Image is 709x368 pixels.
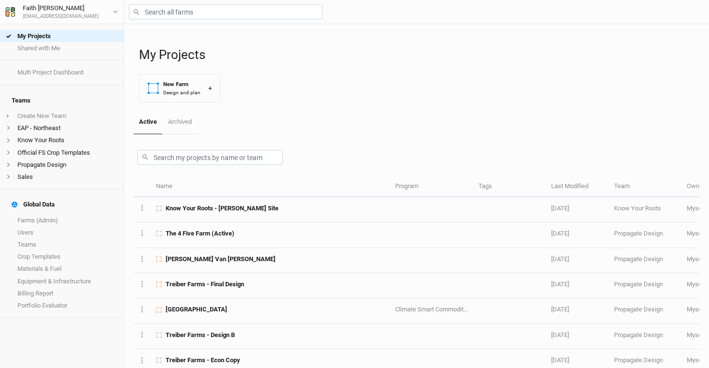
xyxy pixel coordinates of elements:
td: Propagate Design [609,222,681,248]
h1: My Projects [139,47,699,62]
span: Feb 13, 2025 12:25 PM [551,331,569,339]
span: Treiber Farms - Econ Copy [166,356,240,365]
td: Propagate Design [609,273,681,298]
span: Feb 4, 2025 9:56 AM [551,356,569,364]
div: New Farm [163,80,200,88]
a: Active [134,110,162,134]
th: Team [609,177,681,197]
span: Feb 13, 2025 3:43 PM [551,306,569,313]
td: Propagate Design [609,248,681,273]
div: Faith [PERSON_NAME] [23,3,99,13]
span: Treiber Farms - Final Design [166,280,244,289]
span: faith@propagateag.com [687,230,706,237]
span: faith@propagateag.com [687,356,706,364]
span: The 4 Five Farm (Active) [166,229,234,238]
span: Climate Smart Commodities [395,306,472,313]
th: Name [151,177,389,197]
td: Know Your Roots [609,197,681,222]
th: Tags [473,177,546,197]
div: Design and plan [163,89,200,96]
td: Propagate Design [609,298,681,324]
th: Last Modified [546,177,609,197]
span: Mar 17, 2025 2:13 PM [551,255,569,263]
span: faith@propagateag.com [687,255,706,263]
span: faith@propagateag.com [687,205,706,212]
span: Featherbed Lane Farm [166,305,227,314]
span: Aug 26, 2025 11:40 AM [551,205,569,212]
div: [EMAIL_ADDRESS][DOMAIN_NAME] [23,13,99,20]
a: Archived [162,110,197,133]
span: Treiber Farms - Design B [166,331,235,339]
span: faith@propagateag.com [687,331,706,339]
div: Global Data [12,201,55,208]
h4: Teams [6,91,118,110]
td: Propagate Design [609,324,681,349]
span: Feb 24, 2025 10:48 AM [551,280,569,288]
button: Faith [PERSON_NAME][EMAIL_ADDRESS][DOMAIN_NAME] [5,3,119,20]
span: faith@propagateag.com [687,306,706,313]
span: Know Your Roots - Dryden Site [166,204,278,213]
span: Rebecca Van de Sande [166,255,276,264]
input: Search my projects by name or team [138,150,283,165]
th: Program [389,177,473,197]
div: + [208,83,212,93]
button: New FarmDesign and plan+ [139,74,220,103]
span: faith@propagateag.com [687,280,706,288]
span: May 22, 2025 1:25 PM [551,230,569,237]
span: + [6,112,9,120]
input: Search all farms [129,4,323,19]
